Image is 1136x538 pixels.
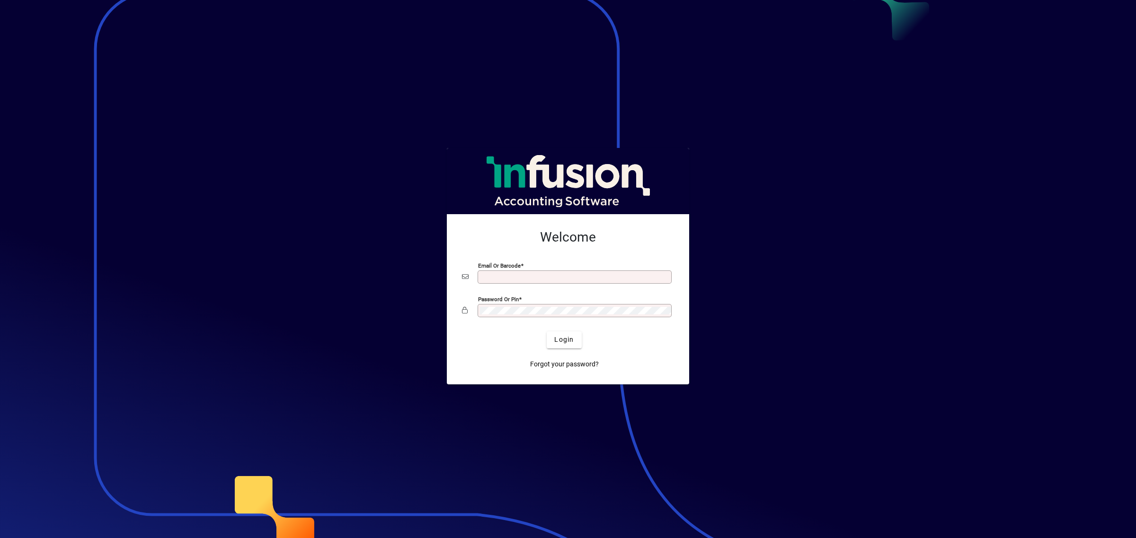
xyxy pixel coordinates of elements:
mat-label: Email or Barcode [478,262,521,269]
span: Login [554,335,574,345]
span: Forgot your password? [530,359,599,369]
button: Login [547,331,581,348]
mat-label: Password or Pin [478,295,519,302]
a: Forgot your password? [526,356,603,373]
h2: Welcome [462,229,674,245]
